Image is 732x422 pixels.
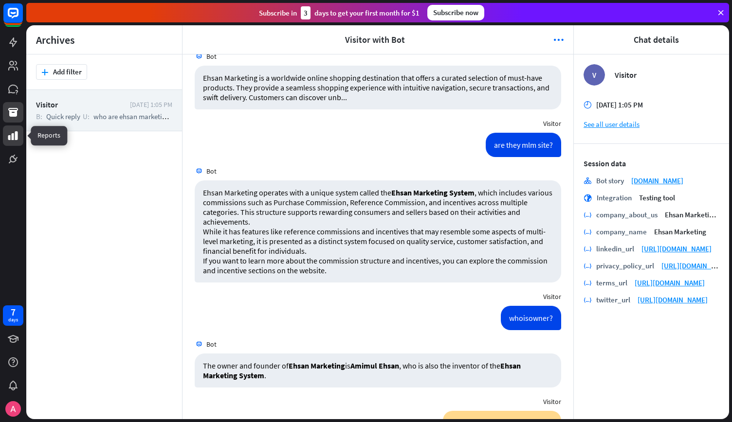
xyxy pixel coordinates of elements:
[427,5,484,20] div: Subscribe now
[638,295,708,304] a: [URL][DOMAIN_NAME]
[486,133,561,157] div: are they mlm site?
[26,25,182,54] header: Archives
[543,292,561,301] span: Visitor
[635,278,705,287] a: [URL][DOMAIN_NAME]
[596,176,624,185] div: Bot story
[206,52,217,61] span: Bot
[202,34,548,45] span: Visitor with Bot
[584,262,591,270] i: variable
[203,361,553,380] p: The owner and founder of is , who is also the inventor of the .
[93,112,170,121] span: who are ehsan marketing
[584,158,719,168] div: Session data
[203,256,553,275] p: If you want to learn more about the commission structure and incentives, you can explore the comm...
[391,188,475,197] strong: Ehsan Marketing System
[203,188,553,227] p: Ehsan Marketing operates with a unique system called the , which includes various commissions suc...
[46,112,80,121] span: Quick reply
[543,119,561,128] span: Visitor
[596,261,654,270] div: privacy_policy_url
[584,296,591,304] i: variable
[350,361,399,370] strong: Amimul Ehsan
[584,211,591,219] i: variable
[584,279,591,287] i: variable
[584,245,591,253] i: variable
[553,35,564,45] i: more_horiz
[203,361,521,380] strong: Ehsan Marketing System
[584,177,591,185] i: stories
[8,316,18,323] div: days
[596,295,630,304] div: twitter_url
[639,193,675,202] span: Testing tool
[584,120,719,129] a: See all user details
[259,6,420,19] div: Subscribe in days to get your first month for $1
[584,64,605,86] div: V
[195,66,561,109] div: Ehsan Marketing is a worldwide online shopping destination that offers a curated selection of mus...
[36,64,87,80] button: plusAdd filter
[203,227,553,256] p: While it has features like reference commissions and incentives that may resemble some aspects of...
[36,112,42,121] span: B:
[574,25,729,54] header: Chat details
[3,305,23,326] a: 7 days
[641,244,712,253] a: [URL][DOMAIN_NAME]
[36,100,125,109] div: Visitor
[631,176,683,185] a: [DOMAIN_NAME]
[654,227,706,236] span: Ehsan Marketing
[41,69,48,75] i: plus
[130,100,172,109] div: [DATE] 1:05 PM
[597,193,632,202] div: Integration
[501,306,561,330] div: whoisowner?
[301,6,311,19] div: 3
[584,194,592,202] i: globe
[596,244,634,253] div: linkedin_url
[584,101,591,109] i: time
[289,361,345,370] strong: Ehsan Marketing
[584,228,591,236] i: variable
[596,227,647,236] div: company_name
[83,112,90,121] span: U:
[206,340,217,349] span: Bot
[206,167,217,176] span: Bot
[596,278,627,287] div: terms_url
[596,210,658,219] div: company_about_us
[11,308,16,316] div: 7
[615,70,719,80] div: Visitor
[596,100,643,109] span: [DATE] 1:05 PM
[661,261,732,270] a: [URL][DOMAIN_NAME]
[543,397,561,406] span: Visitor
